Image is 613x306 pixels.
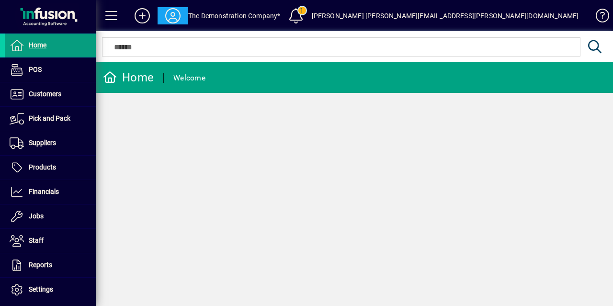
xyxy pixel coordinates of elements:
[29,114,70,122] span: Pick and Pack
[29,285,53,293] span: Settings
[29,41,46,49] span: Home
[5,253,96,277] a: Reports
[5,156,96,180] a: Products
[5,278,96,302] a: Settings
[29,163,56,171] span: Products
[29,90,61,98] span: Customers
[5,107,96,131] a: Pick and Pack
[29,212,44,220] span: Jobs
[103,70,154,85] div: Home
[5,58,96,82] a: POS
[29,261,52,269] span: Reports
[127,7,158,24] button: Add
[5,131,96,155] a: Suppliers
[5,204,96,228] a: Jobs
[188,8,281,23] div: The Demonstration Company*
[29,237,44,244] span: Staff
[588,2,607,33] a: Knowledge Base
[29,188,59,195] span: Financials
[5,180,96,204] a: Financials
[5,82,96,106] a: Customers
[158,7,188,24] button: Profile
[5,229,96,253] a: Staff
[312,8,579,23] div: [PERSON_NAME] [PERSON_NAME][EMAIL_ADDRESS][PERSON_NAME][DOMAIN_NAME]
[29,139,56,147] span: Suppliers
[29,66,42,73] span: POS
